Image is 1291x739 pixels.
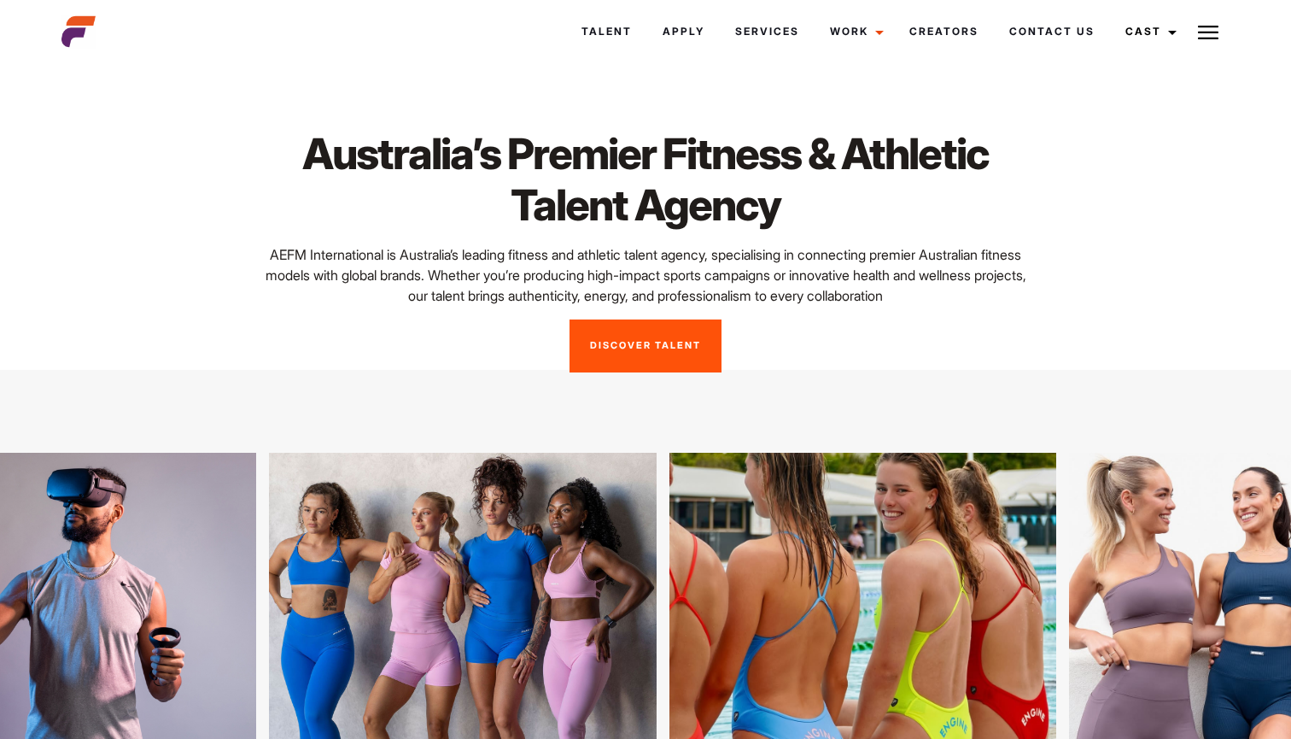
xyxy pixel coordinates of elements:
p: AEFM International is Australia’s leading fitness and athletic talent agency, specialising in con... [260,244,1031,306]
a: Services [720,9,815,55]
img: cropped-aefm-brand-fav-22-square.png [61,15,96,49]
h1: Australia’s Premier Fitness & Athletic Talent Agency [260,128,1031,231]
a: Work [815,9,894,55]
a: Cast [1110,9,1187,55]
a: Talent [566,9,647,55]
a: Apply [647,9,720,55]
img: Burger icon [1198,22,1218,43]
a: Contact Us [994,9,1110,55]
a: Creators [894,9,994,55]
a: Discover Talent [570,320,721,372]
